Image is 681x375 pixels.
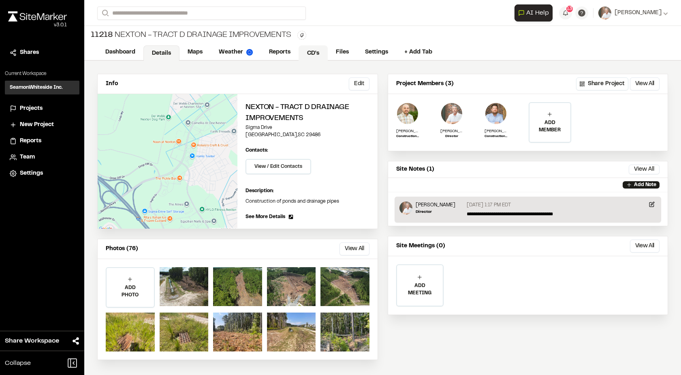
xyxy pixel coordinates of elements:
p: Sigma Drive [246,124,369,131]
a: Files [328,45,357,60]
p: Current Workspace [5,70,79,77]
p: ADD PHOTO [107,284,154,299]
a: Settings [10,169,75,178]
a: Settings [357,45,396,60]
button: Edit Tags [297,31,306,40]
p: [PERSON_NAME] [396,128,419,134]
span: Reports [20,137,41,146]
span: [PERSON_NAME] [615,9,662,17]
p: [PERSON_NAME] [485,128,507,134]
p: [DATE] 1:17 PM EDT [467,201,511,209]
p: Construction of ponds and drainage pipes [246,198,369,205]
button: Search [97,6,112,20]
span: AI Help [526,8,549,18]
span: 11218 [91,29,113,41]
a: + Add Tab [396,45,440,60]
span: Shares [20,48,39,57]
p: Description: [246,187,369,195]
span: New Project [20,120,54,129]
img: precipai.png [246,49,253,56]
button: [PERSON_NAME] [598,6,668,19]
a: Reports [261,45,299,60]
p: Construction Admin Field Representative II [485,134,507,139]
span: See More Details [246,213,285,221]
p: Add Note [634,181,656,189]
img: rebrand.png [8,11,67,21]
p: Contacts: [246,147,268,154]
a: Weather [211,45,261,60]
img: Donald Jones [399,201,412,214]
h3: SeamonWhiteside Inc. [10,84,63,91]
a: Shares [10,48,75,57]
p: Construction Administration Field Representative [396,134,419,139]
img: Donald Jones [440,102,463,125]
p: Director [416,209,455,215]
a: Projects [10,104,75,113]
span: Share Workspace [5,336,59,346]
p: Site Notes (1) [396,165,434,174]
p: [GEOGRAPHIC_DATA] , SC 29486 [246,131,369,139]
a: Details [143,45,179,61]
h2: Nexton - Tract D Drainage Improvements [246,102,369,124]
p: [PERSON_NAME] [440,128,463,134]
p: Info [106,79,118,88]
img: Sinuhe Perez [396,102,419,125]
img: Shawn Simons [485,102,507,125]
a: Team [10,153,75,162]
p: Photos (76) [106,244,138,253]
button: View All [339,242,369,255]
button: Share Project [576,77,628,90]
button: View All [629,165,660,174]
a: Dashboard [97,45,143,60]
a: Maps [179,45,211,60]
a: Reports [10,137,75,146]
a: CD's [299,45,328,61]
button: Open AI Assistant [514,4,553,21]
div: Open AI Assistant [514,4,556,21]
span: Settings [20,169,43,178]
span: 13 [567,5,572,13]
button: View All [630,240,660,253]
button: 13 [559,6,572,19]
p: ADD MEMBER [529,119,570,134]
span: Collapse [5,358,31,368]
p: Project Members (3) [396,79,454,88]
p: Director [440,134,463,139]
button: View All [630,77,660,90]
p: [PERSON_NAME] [416,201,455,209]
span: Projects [20,104,43,113]
div: Nexton - Tract D Drainage Improvements [91,29,291,41]
span: Team [20,153,35,162]
a: New Project [10,120,75,129]
p: ADD MEETING [397,282,443,297]
div: Oh geez...please don't... [8,21,67,29]
p: Site Meetings (0) [396,242,445,251]
button: View / Edit Contacts [246,159,311,174]
img: User [598,6,611,19]
button: Edit [349,77,369,90]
